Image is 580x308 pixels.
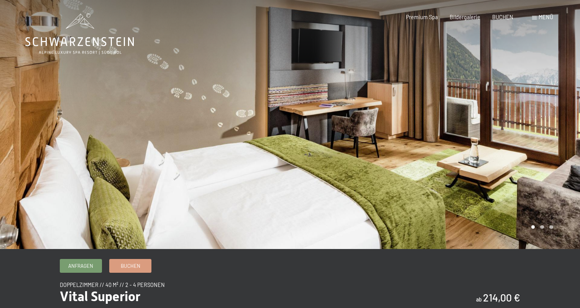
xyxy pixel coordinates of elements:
[60,259,102,272] a: Anfragen
[539,14,553,20] span: Menü
[68,262,93,269] span: Anfragen
[492,14,513,20] a: BUCHEN
[60,288,140,304] span: Vital Superior
[406,14,438,20] a: Premium Spa
[483,291,520,303] b: 214,00 €
[476,296,482,303] span: ab
[110,259,151,272] a: Buchen
[450,14,480,20] a: Bildergalerie
[60,282,165,288] span: Doppelzimmer // 40 m² // 2 - 4 Personen
[121,262,140,269] span: Buchen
